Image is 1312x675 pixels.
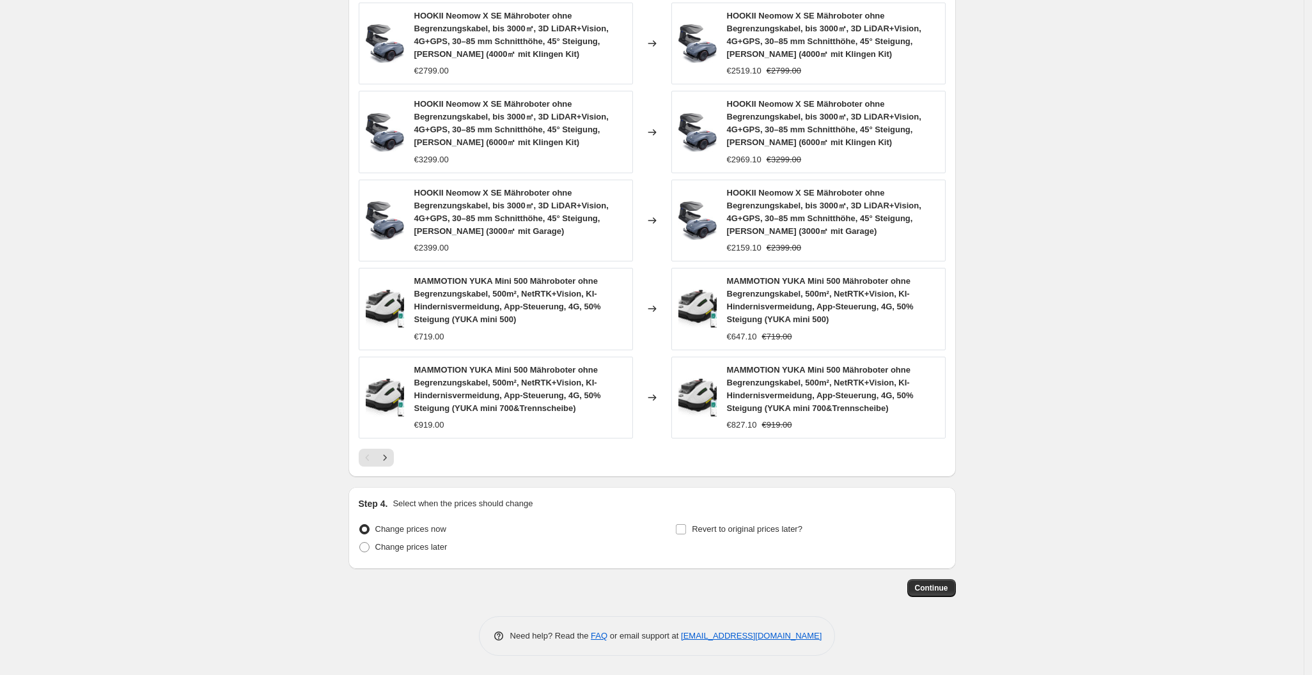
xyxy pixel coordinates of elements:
[692,524,802,534] span: Revert to original prices later?
[678,201,717,240] img: 71F26CLu1kL._AC_SL1500_80x.jpg
[414,188,609,236] span: HOOKII Neomow X SE Mähroboter ohne Begrenzungskabel, bis 3000㎡, 3D LiDAR+Vision, 4G+GPS, 30–85 mm...
[915,583,948,593] span: Continue
[727,365,914,413] span: MAMMOTION YUKA Mini 500 Mähroboter ohne Begrenzungskabel, 500m², NetRTK+Vision, KI-Hindernisverme...
[375,542,448,552] span: Change prices later
[414,365,601,413] span: MAMMOTION YUKA Mini 500 Mähroboter ohne Begrenzungskabel, 500m², NetRTK+Vision, KI-Hindernisverme...
[681,631,822,640] a: [EMAIL_ADDRESS][DOMAIN_NAME]
[414,153,449,166] div: €3299.00
[366,113,404,151] img: 71F26CLu1kL._AC_SL1500_80x.jpg
[767,242,801,254] strike: €2399.00
[414,276,601,324] span: MAMMOTION YUKA Mini 500 Mähroboter ohne Begrenzungskabel, 500m², NetRTK+Vision, KI-Hindernisverme...
[607,631,681,640] span: or email support at
[414,65,449,77] div: €2799.00
[366,24,404,63] img: 71F26CLu1kL._AC_SL1500_80x.jpg
[359,449,394,467] nav: Pagination
[678,24,717,63] img: 71F26CLu1kL._AC_SL1500_80x.jpg
[727,99,921,147] span: HOOKII Neomow X SE Mähroboter ohne Begrenzungskabel, bis 3000㎡, 3D LiDAR+Vision, 4G+GPS, 30–85 mm...
[727,330,757,343] div: €647.10
[366,378,404,417] img: 71AjLy4vLvL._AC_SL1500_80x.jpg
[510,631,591,640] span: Need help? Read the
[376,449,394,467] button: Next
[366,201,404,240] img: 71F26CLu1kL._AC_SL1500_80x.jpg
[375,524,446,534] span: Change prices now
[762,330,792,343] strike: €719.00
[727,242,761,254] div: €2159.10
[727,276,914,324] span: MAMMOTION YUKA Mini 500 Mähroboter ohne Begrenzungskabel, 500m², NetRTK+Vision, KI-Hindernisverme...
[727,188,921,236] span: HOOKII Neomow X SE Mähroboter ohne Begrenzungskabel, bis 3000㎡, 3D LiDAR+Vision, 4G+GPS, 30–85 mm...
[678,290,717,328] img: 71AjLy4vLvL._AC_SL1500_80x.jpg
[767,153,801,166] strike: €3299.00
[907,579,956,597] button: Continue
[727,419,757,431] div: €827.10
[591,631,607,640] a: FAQ
[678,378,717,417] img: 71AjLy4vLvL._AC_SL1500_80x.jpg
[414,99,609,147] span: HOOKII Neomow X SE Mähroboter ohne Begrenzungskabel, bis 3000㎡, 3D LiDAR+Vision, 4G+GPS, 30–85 mm...
[727,65,761,77] div: €2519.10
[414,419,444,431] div: €919.00
[767,65,801,77] strike: €2799.00
[359,497,388,510] h2: Step 4.
[727,153,761,166] div: €2969.10
[393,497,533,510] p: Select when the prices should change
[414,330,444,343] div: €719.00
[678,113,717,151] img: 71F26CLu1kL._AC_SL1500_80x.jpg
[727,11,921,59] span: HOOKII Neomow X SE Mähroboter ohne Begrenzungskabel, bis 3000㎡, 3D LiDAR+Vision, 4G+GPS, 30–85 mm...
[366,290,404,328] img: 71AjLy4vLvL._AC_SL1500_80x.jpg
[762,419,792,431] strike: €919.00
[414,242,449,254] div: €2399.00
[414,11,609,59] span: HOOKII Neomow X SE Mähroboter ohne Begrenzungskabel, bis 3000㎡, 3D LiDAR+Vision, 4G+GPS, 30–85 mm...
